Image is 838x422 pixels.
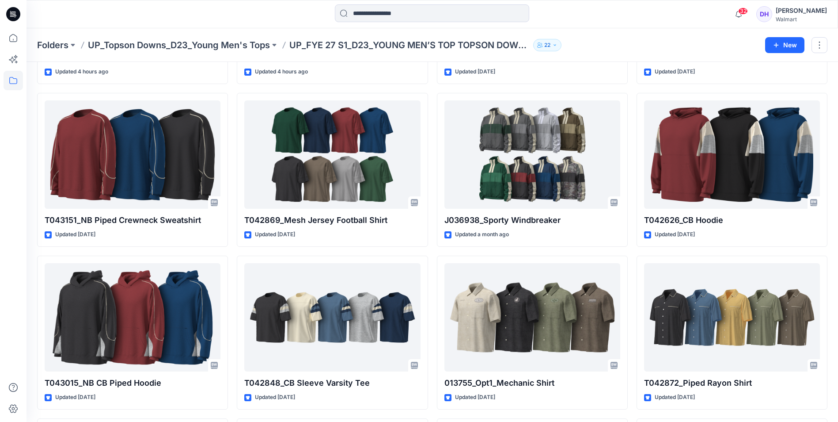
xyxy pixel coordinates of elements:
span: 32 [738,8,748,15]
p: J036938_Sporty Windbreaker [444,214,620,226]
p: T043015_NB CB Piped Hoodie [45,377,220,389]
button: New [765,37,804,53]
a: J036938_Sporty Windbreaker [444,100,620,209]
div: DH [756,6,772,22]
p: Updated [DATE] [55,230,95,239]
p: 013755_Opt1_Mechanic Shirt [444,377,620,389]
p: T042626_CB Hoodie [644,214,820,226]
p: UP_FYE 27 S1_D23_YOUNG MEN’S TOP TOPSON DOWNS [289,39,530,51]
p: T042869_Mesh Jersey Football Shirt [244,214,420,226]
p: Updated 4 hours ago [255,67,308,77]
a: UP_Topson Downs_D23_Young Men's Tops [88,39,270,51]
a: T042872_Piped Rayon Shirt [644,263,820,372]
p: Updated [DATE] [655,393,695,402]
div: [PERSON_NAME] [776,5,827,16]
p: Updated a month ago [455,230,509,239]
p: Updated 4 hours ago [55,67,108,77]
p: Updated [DATE] [655,67,695,77]
div: Walmart [776,16,827,23]
p: T042872_Piped Rayon Shirt [644,377,820,389]
p: T042848_CB Sleeve Varsity Tee [244,377,420,389]
p: Updated [DATE] [255,230,295,239]
a: T042869_Mesh Jersey Football Shirt [244,100,420,209]
a: T042848_CB Sleeve Varsity Tee [244,263,420,372]
p: T043151_NB Piped Crewneck Sweatshirt [45,214,220,226]
p: Updated [DATE] [55,393,95,402]
p: Updated [DATE] [455,393,495,402]
p: 22 [544,40,550,50]
button: 22 [533,39,561,51]
a: T043015_NB CB Piped Hoodie [45,263,220,372]
p: Updated [DATE] [655,230,695,239]
p: Updated [DATE] [455,67,495,77]
a: Folders [37,39,68,51]
a: T043151_NB Piped Crewneck Sweatshirt [45,100,220,209]
a: T042626_CB Hoodie [644,100,820,209]
a: 013755_Opt1_Mechanic Shirt [444,263,620,372]
p: Updated [DATE] [255,393,295,402]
